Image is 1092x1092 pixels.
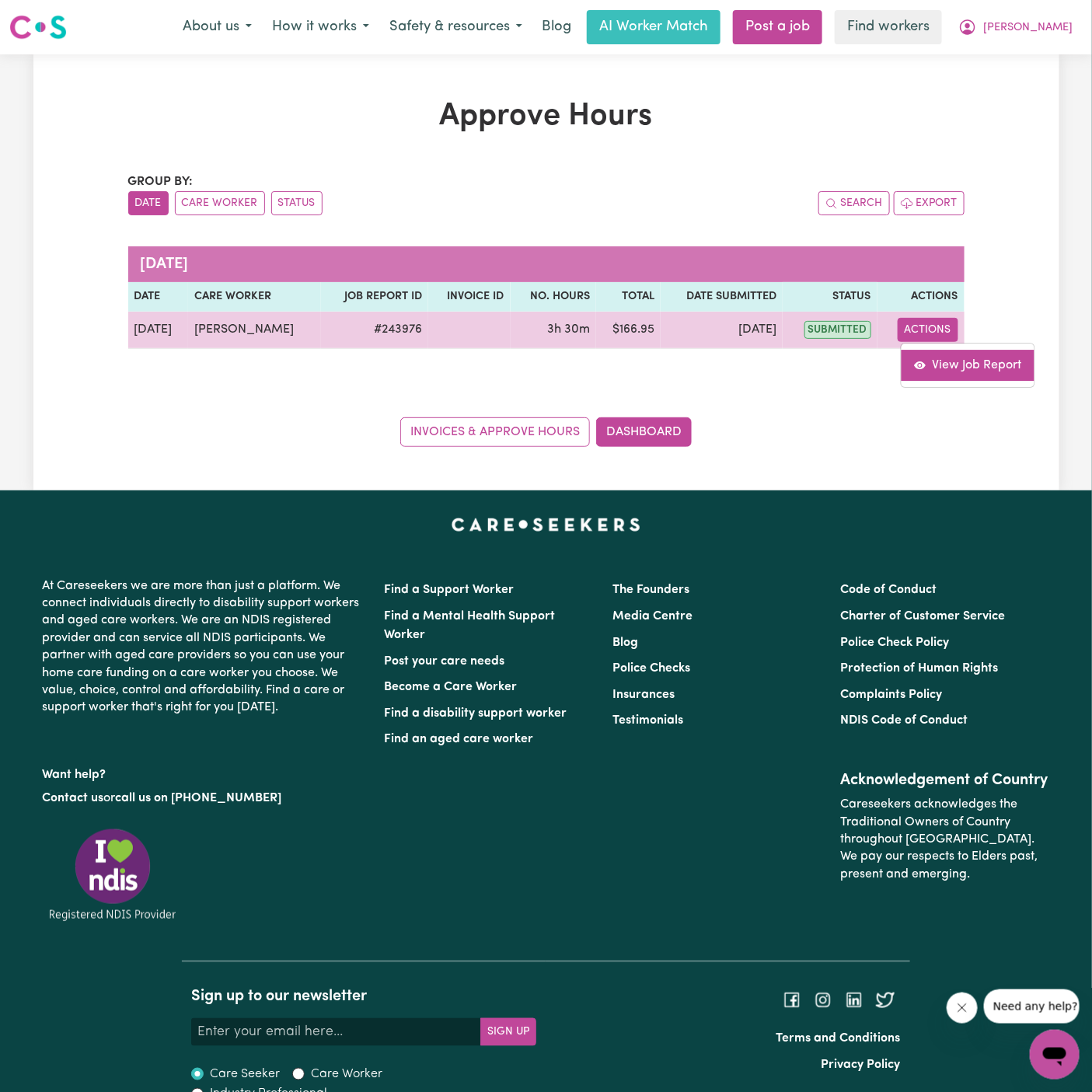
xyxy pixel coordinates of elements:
button: sort invoices by date [128,191,169,215]
a: View job report 243976 [901,350,1034,381]
h1: Approve Hours [128,98,965,135]
a: Privacy Policy [822,1059,901,1071]
label: Care Seeker [210,1065,280,1083]
div: Actions [900,343,1034,388]
a: Follow Careseekers on LinkedIn [845,993,863,1006]
input: Enter your email here... [191,1018,481,1046]
a: Insurances [612,689,675,701]
p: or [43,783,366,813]
img: Careseekers logo [9,13,67,41]
button: Safety & resources [379,11,532,44]
a: Find a Mental Health Support Worker [385,610,556,641]
td: [PERSON_NAME] [188,312,321,349]
a: Invoices & Approve Hours [400,417,590,447]
button: Subscribe [480,1018,536,1046]
button: sort invoices by care worker [175,191,265,215]
caption: [DATE] [128,246,965,282]
a: Code of Conduct [840,584,937,596]
h2: Sign up to our newsletter [191,987,536,1006]
a: Find an aged care worker [385,733,534,745]
button: Search [818,191,890,215]
a: Careseekers logo [9,9,67,45]
a: Contact us [43,792,104,804]
a: The Founders [612,584,689,596]
a: Become a Care Worker [385,681,518,693]
span: 3 hours 30 minutes [547,323,590,336]
td: [DATE] [128,312,188,349]
a: Follow Careseekers on Instagram [814,993,832,1006]
a: Blog [612,637,638,649]
th: Total [596,282,661,312]
th: Care worker [188,282,321,312]
p: Want help? [43,760,366,783]
a: Charter of Customer Service [840,610,1005,623]
iframe: Button to launch messaging window [1030,1030,1080,1080]
th: Invoice ID [428,282,511,312]
a: Dashboard [596,417,692,447]
a: Find a Support Worker [385,584,515,596]
button: Export [894,191,965,215]
a: Complaints Policy [840,689,942,701]
a: Careseekers home page [452,518,640,531]
span: [PERSON_NAME] [983,19,1073,37]
a: call us on [PHONE_NUMBER] [116,792,282,804]
a: Terms and Conditions [776,1032,901,1045]
a: Testimonials [612,714,683,727]
button: My Account [948,11,1083,44]
td: # 243976 [321,312,428,349]
button: How it works [262,11,379,44]
td: [DATE] [661,312,783,349]
a: Blog [532,10,581,44]
a: Find a disability support worker [385,707,567,720]
span: submitted [804,321,871,339]
a: NDIS Code of Conduct [840,714,968,727]
a: Police Check Policy [840,637,949,649]
th: Job Report ID [321,282,428,312]
a: Police Checks [612,662,690,675]
th: Date Submitted [661,282,783,312]
a: Find workers [835,10,942,44]
button: About us [173,11,262,44]
h2: Acknowledgement of Country [840,771,1049,790]
th: No. Hours [511,282,597,312]
td: $ 166.95 [596,312,661,349]
p: At Careseekers we are more than just a platform. We connect individuals directly to disability su... [43,571,366,723]
a: Post your care needs [385,655,505,668]
iframe: Close message [947,993,978,1024]
th: Actions [877,282,965,312]
th: Date [128,282,188,312]
img: Registered NDIS provider [43,826,183,923]
a: Protection of Human Rights [840,662,998,675]
button: sort invoices by paid status [271,191,323,215]
span: Group by: [128,176,194,188]
th: Status [783,282,877,312]
button: Actions [898,318,958,342]
a: Follow Careseekers on Facebook [783,993,801,1006]
a: Media Centre [612,610,693,623]
a: Follow Careseekers on Twitter [876,993,895,1006]
a: Post a job [733,10,822,44]
a: AI Worker Match [587,10,720,44]
iframe: Message from company [984,989,1080,1024]
p: Careseekers acknowledges the Traditional Owners of Country throughout [GEOGRAPHIC_DATA]. We pay o... [840,790,1049,889]
label: Care Worker [311,1065,382,1083]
